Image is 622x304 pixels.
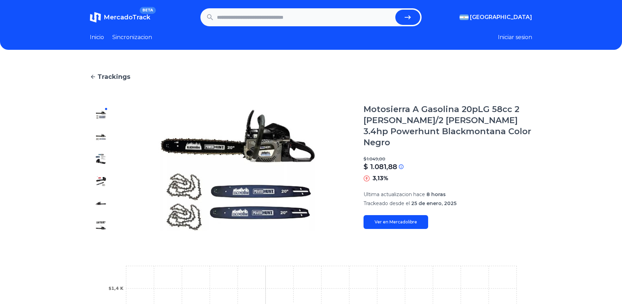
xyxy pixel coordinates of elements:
[90,33,104,42] a: Inicio
[460,13,532,21] button: [GEOGRAPHIC_DATA]
[90,12,150,23] a: MercadoTrackBETA
[364,215,428,229] a: Ver en Mercadolibre
[411,200,456,206] span: 25 de enero, 2025
[95,176,106,187] img: Motosierra A Gasolina 20pLG 58cc 2 Barras/2 Cadenas 3.4hp Powerhunt Blackmontana Color Negro
[364,156,532,162] p: $ 1.049,00
[373,174,388,183] p: 3,13%
[95,198,106,209] img: Motosierra A Gasolina 20pLG 58cc 2 Barras/2 Cadenas 3.4hp Powerhunt Blackmontana Color Negro
[364,191,425,197] span: Ultima actualizacion hace
[95,109,106,120] img: Motosierra A Gasolina 20pLG 58cc 2 Barras/2 Cadenas 3.4hp Powerhunt Blackmontana Color Negro
[97,72,130,82] span: Trackings
[140,7,156,14] span: BETA
[95,131,106,142] img: Motosierra A Gasolina 20pLG 58cc 2 Barras/2 Cadenas 3.4hp Powerhunt Blackmontana Color Negro
[426,191,446,197] span: 8 horas
[460,15,469,20] img: Argentina
[90,72,532,82] a: Trackings
[498,33,532,42] button: Iniciar sesion
[112,33,152,42] a: Sincronizacion
[95,154,106,165] img: Motosierra A Gasolina 20pLG 58cc 2 Barras/2 Cadenas 3.4hp Powerhunt Blackmontana Color Negro
[95,220,106,231] img: Motosierra A Gasolina 20pLG 58cc 2 Barras/2 Cadenas 3.4hp Powerhunt Blackmontana Color Negro
[364,200,410,206] span: Trackeado desde el
[470,13,532,21] span: [GEOGRAPHIC_DATA]
[104,13,150,21] span: MercadoTrack
[90,12,101,23] img: MercadoTrack
[109,286,124,291] tspan: $1,4 K
[364,104,532,148] h1: Motosierra A Gasolina 20pLG 58cc 2 [PERSON_NAME]/2 [PERSON_NAME] 3.4hp Powerhunt Blackmontana Col...
[364,162,397,172] p: $ 1.081,88
[126,104,350,237] img: Motosierra A Gasolina 20pLG 58cc 2 Barras/2 Cadenas 3.4hp Powerhunt Blackmontana Color Negro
